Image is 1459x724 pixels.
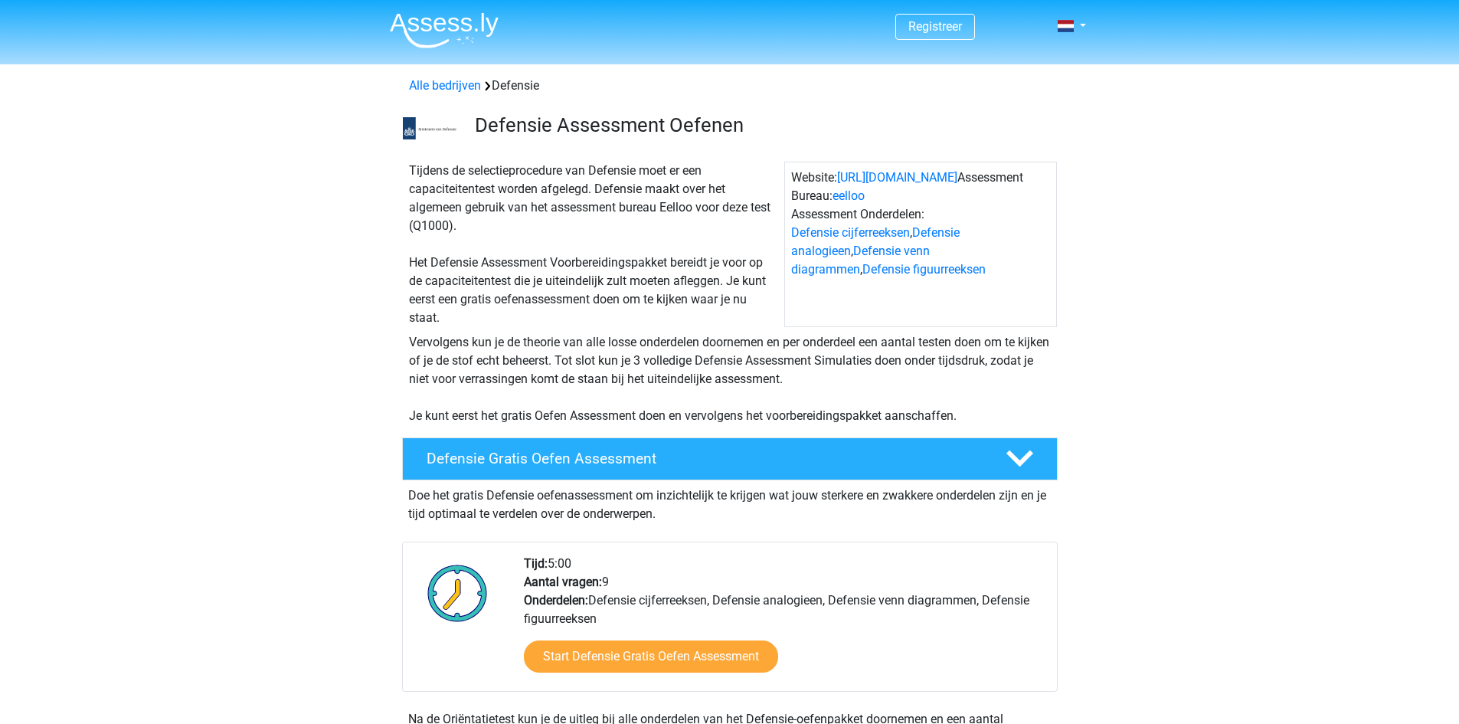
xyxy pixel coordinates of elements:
div: Doe het gratis Defensie oefenassessment om inzichtelijk te krijgen wat jouw sterkere en zwakkere ... [402,480,1058,523]
div: Website: Assessment Bureau: Assessment Onderdelen: , , , [784,162,1057,327]
h3: Defensie Assessment Oefenen [475,113,1045,137]
a: Start Defensie Gratis Oefen Assessment [524,640,778,673]
div: Vervolgens kun je de theorie van alle losse onderdelen doornemen en per onderdeel een aantal test... [403,333,1057,425]
a: Defensie venn diagrammen [791,244,930,277]
a: Alle bedrijven [409,78,481,93]
b: Onderdelen: [524,593,588,608]
img: Klok [419,555,496,631]
div: Defensie [403,77,1057,95]
a: Defensie figuurreeksen [862,262,986,277]
a: eelloo [833,188,865,203]
a: Defensie analogieen [791,225,960,258]
a: Defensie cijferreeksen [791,225,910,240]
a: Registreer [908,19,962,34]
img: Assessly [390,12,499,48]
a: Defensie Gratis Oefen Assessment [396,437,1064,480]
b: Aantal vragen: [524,575,602,589]
a: [URL][DOMAIN_NAME] [837,170,957,185]
h4: Defensie Gratis Oefen Assessment [427,450,981,467]
div: 5:00 9 Defensie cijferreeksen, Defensie analogieen, Defensie venn diagrammen, Defensie figuurreeksen [512,555,1056,691]
b: Tijd: [524,556,548,571]
div: Tijdens de selectieprocedure van Defensie moet er een capaciteitentest worden afgelegd. Defensie ... [403,162,784,327]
